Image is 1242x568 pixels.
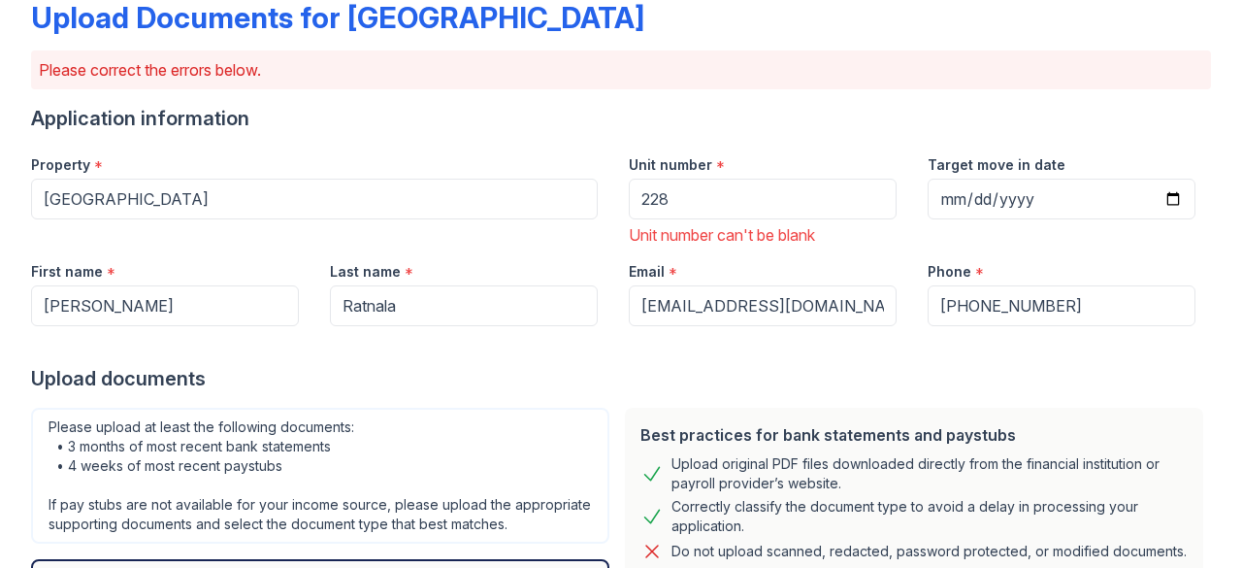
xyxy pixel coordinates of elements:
[31,262,103,282] label: First name
[928,155,1065,175] label: Target move in date
[671,497,1188,536] div: Correctly classify the document type to avoid a delay in processing your application.
[671,454,1188,493] div: Upload original PDF files downloaded directly from the financial institution or payroll provider’...
[928,262,971,282] label: Phone
[629,262,665,282] label: Email
[629,223,897,247] div: Unit number can't be blank
[640,423,1188,447] div: Best practices for bank statements and paystubs
[330,262,401,282] label: Last name
[671,540,1187,563] div: Do not upload scanned, redacted, password protected, or modified documents.
[31,105,1211,132] div: Application information
[31,155,90,175] label: Property
[31,408,609,544] div: Please upload at least the following documents: • 3 months of most recent bank statements • 4 wee...
[31,365,1211,392] div: Upload documents
[629,155,712,175] label: Unit number
[39,58,1203,82] p: Please correct the errors below.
